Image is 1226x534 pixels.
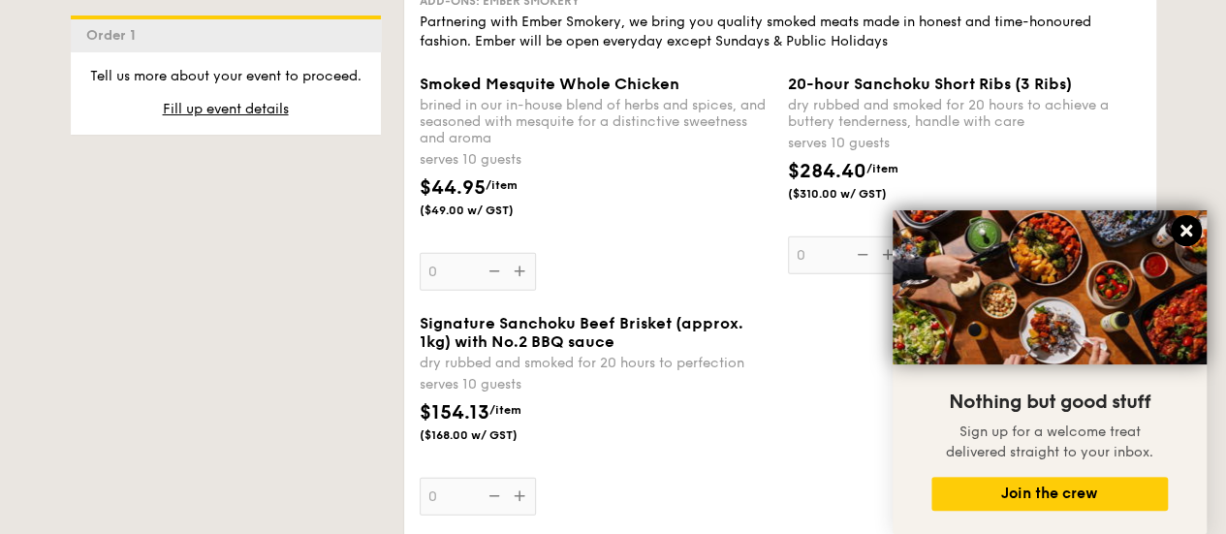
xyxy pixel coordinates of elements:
div: dry rubbed and smoked for 20 hours to achieve a buttery tenderness, handle with care [788,97,1141,130]
div: brined in our in-house blend of herbs and spices, and seasoned with mesquite for a distinctive sw... [420,97,772,146]
button: Join the crew [931,477,1168,511]
span: $154.13 [420,401,489,424]
span: Signature Sanchoku Beef Brisket (approx. 1kg) with No.2 BBQ sauce [420,314,743,351]
span: /item [489,403,521,417]
div: dry rubbed and smoked for 20 hours to perfection [420,355,772,371]
div: serves 10 guests [788,134,1141,153]
span: /item [866,162,898,175]
span: 20-hour Sanchoku Short Ribs (3 Ribs) [788,75,1072,93]
button: Close [1171,215,1202,246]
span: ($49.00 w/ GST) [420,203,551,218]
span: $284.40 [788,160,866,183]
span: $44.95 [420,176,486,200]
span: ($168.00 w/ GST) [420,427,551,443]
span: Smoked Mesquite Whole Chicken [420,75,679,93]
span: Nothing but good stuff [949,391,1150,414]
div: serves 10 guests [420,150,772,170]
img: DSC07876-Edit02-Large.jpeg [893,210,1207,364]
span: /item [486,178,518,192]
div: serves 10 guests [420,375,772,394]
span: Order 1 [86,27,143,44]
p: Tell us more about your event to proceed. [86,67,365,86]
div: Partnering with Ember Smokery, we bring you quality smoked meats made in honest and time-honoured... [420,13,1141,51]
span: ($310.00 w/ GST) [788,186,920,202]
span: Sign up for a welcome treat delivered straight to your inbox. [946,424,1153,460]
span: Fill up event details [163,101,289,117]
